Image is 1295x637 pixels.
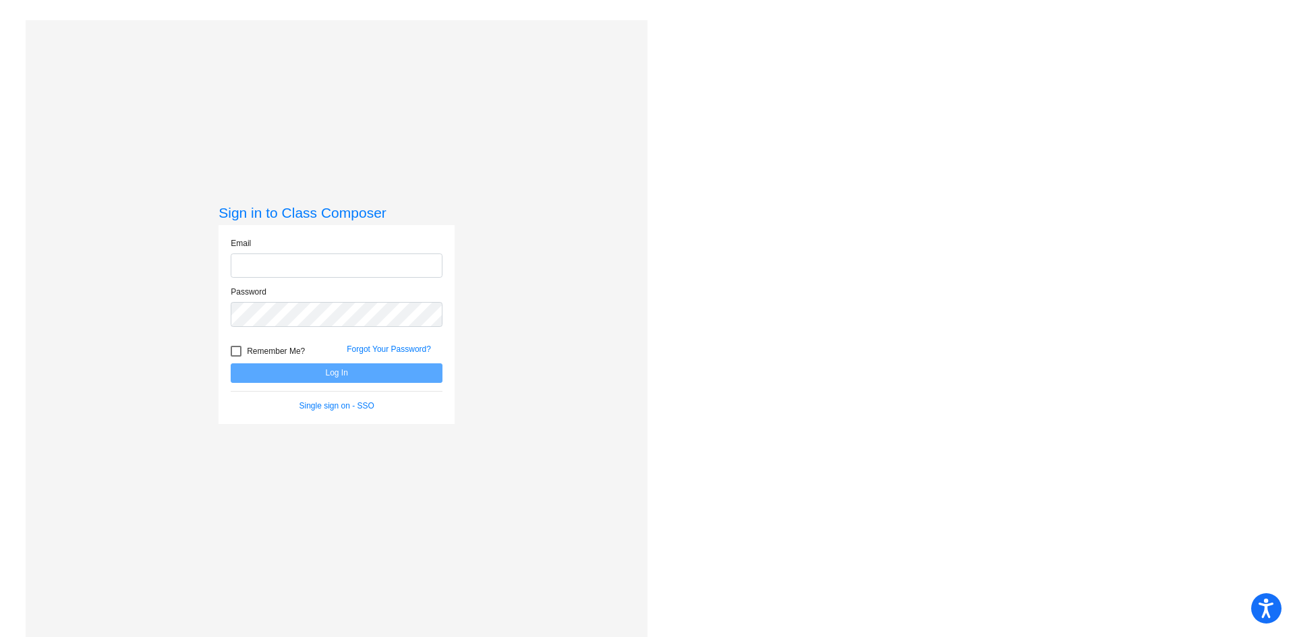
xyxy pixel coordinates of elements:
[231,363,442,383] button: Log In
[219,204,455,221] h3: Sign in to Class Composer
[231,237,251,249] label: Email
[347,344,431,354] a: Forgot Your Password?
[231,286,266,298] label: Password
[247,343,305,359] span: Remember Me?
[299,401,374,411] a: Single sign on - SSO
